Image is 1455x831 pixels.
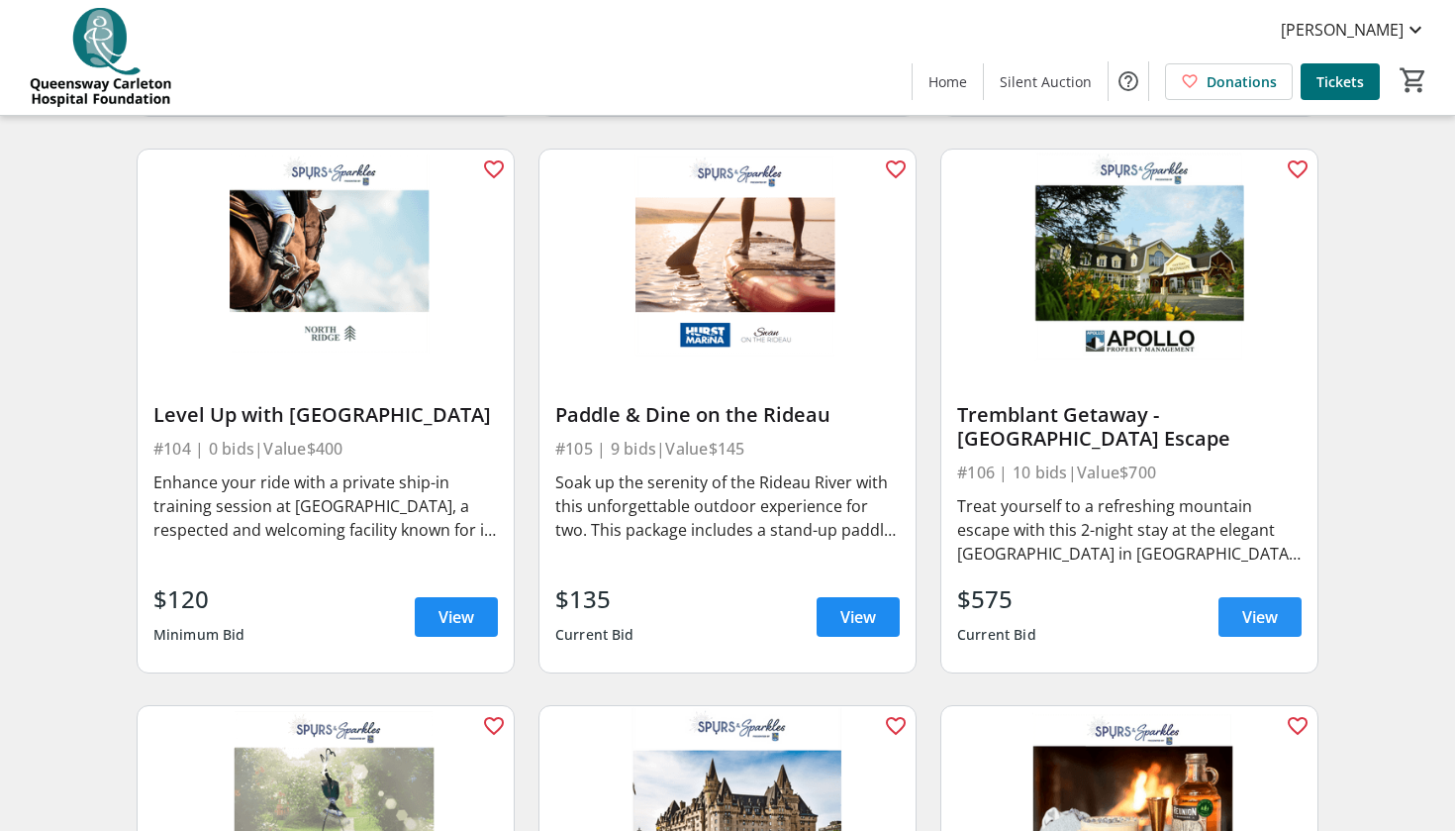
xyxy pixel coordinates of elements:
[1265,14,1443,46] button: [PERSON_NAME]
[1218,597,1302,637] a: View
[884,157,908,181] mat-icon: favorite_outline
[555,581,634,617] div: $135
[555,435,900,463] div: #105 | 9 bids | Value $145
[1286,157,1309,181] mat-icon: favorite_outline
[1242,605,1278,629] span: View
[1286,714,1309,738] mat-icon: favorite_outline
[1109,61,1148,101] button: Help
[555,403,900,427] div: Paddle & Dine on the Rideau
[957,459,1302,486] div: #106 | 10 bids | Value $700
[884,714,908,738] mat-icon: favorite_outline
[957,617,1036,653] div: Current Bid
[1281,18,1404,42] span: [PERSON_NAME]
[153,581,245,617] div: $120
[1396,62,1431,98] button: Cart
[817,597,900,637] a: View
[482,157,506,181] mat-icon: favorite_outline
[941,150,1317,362] img: Tremblant Getaway - Chateau Beauvallon Escape
[1207,71,1277,92] span: Donations
[957,494,1302,566] div: Treat yourself to a refreshing mountain escape with this 2-night stay at the elegant [GEOGRAPHIC_...
[153,403,498,427] div: Level Up with [GEOGRAPHIC_DATA]
[1316,71,1364,92] span: Tickets
[153,617,245,653] div: Minimum Bid
[539,150,916,362] img: Paddle & Dine on the Rideau
[957,581,1036,617] div: $575
[984,63,1108,100] a: Silent Auction
[1165,63,1293,100] a: Donations
[482,714,506,738] mat-icon: favorite_outline
[555,617,634,653] div: Current Bid
[913,63,983,100] a: Home
[12,8,188,107] img: QCH Foundation's Logo
[1301,63,1380,100] a: Tickets
[153,470,498,542] div: Enhance your ride with a private ship-in training session at [GEOGRAPHIC_DATA], a respected and w...
[1000,71,1092,92] span: Silent Auction
[138,150,514,362] img: Level Up with Northridge Farm
[957,403,1302,451] div: Tremblant Getaway - [GEOGRAPHIC_DATA] Escape
[438,605,474,629] span: View
[555,470,900,542] div: Soak up the serenity of the Rideau River with this unforgettable outdoor experience for two. This...
[415,597,498,637] a: View
[928,71,967,92] span: Home
[840,605,876,629] span: View
[153,435,498,463] div: #104 | 0 bids | Value $400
